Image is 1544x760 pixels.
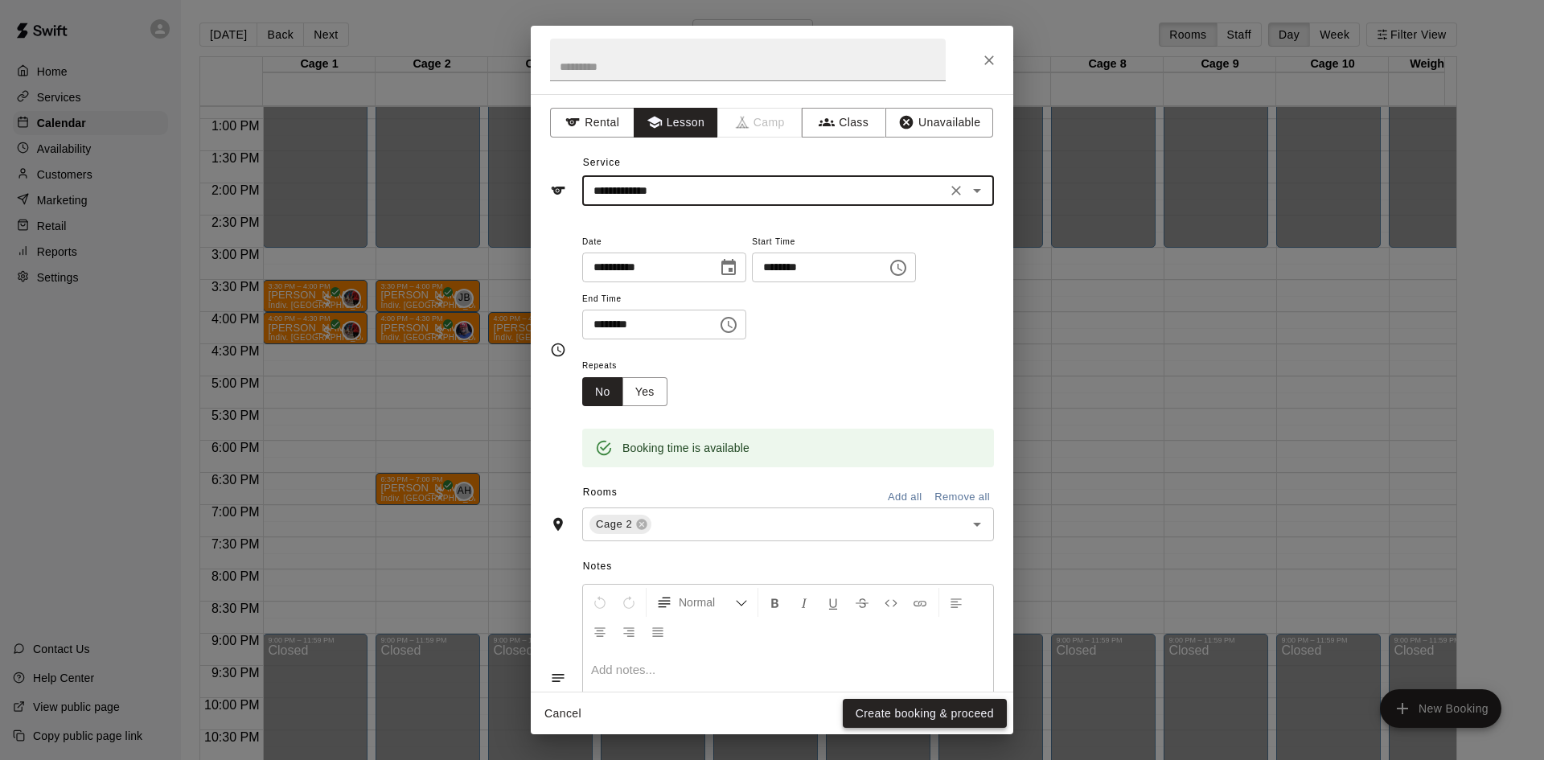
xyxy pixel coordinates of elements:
[848,588,876,617] button: Format Strikethrough
[718,108,803,138] span: Camps can only be created in the Services page
[712,309,745,341] button: Choose time, selected time is 6:30 PM
[712,252,745,284] button: Choose date, selected date is Sep 24, 2025
[582,377,667,407] div: outlined button group
[583,554,994,580] span: Notes
[752,232,916,253] span: Start Time
[550,342,566,358] svg: Timing
[582,377,623,407] button: No
[550,670,566,686] svg: Notes
[885,108,993,138] button: Unavailable
[679,594,735,610] span: Normal
[582,355,680,377] span: Repeats
[583,157,621,168] span: Service
[843,699,1007,729] button: Create booking & proceed
[634,108,718,138] button: Lesson
[583,487,618,498] span: Rooms
[930,485,994,510] button: Remove all
[615,588,643,617] button: Redo
[644,617,671,646] button: Justify Align
[879,485,930,510] button: Add all
[550,108,634,138] button: Rental
[906,588,934,617] button: Insert Link
[589,515,651,534] div: Cage 2
[945,179,967,202] button: Clear
[537,699,589,729] button: Cancel
[582,289,746,310] span: End Time
[550,183,566,199] svg: Service
[966,179,988,202] button: Open
[589,516,639,532] span: Cage 2
[942,588,970,617] button: Left Align
[819,588,847,617] button: Format Underline
[622,433,749,462] div: Booking time is available
[975,46,1004,75] button: Close
[877,588,905,617] button: Insert Code
[622,377,667,407] button: Yes
[790,588,818,617] button: Format Italics
[762,588,789,617] button: Format Bold
[650,588,754,617] button: Formatting Options
[966,513,988,536] button: Open
[586,617,614,646] button: Center Align
[882,252,914,284] button: Choose time, selected time is 6:00 PM
[802,108,886,138] button: Class
[550,516,566,532] svg: Rooms
[615,617,643,646] button: Right Align
[582,232,746,253] span: Date
[586,588,614,617] button: Undo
